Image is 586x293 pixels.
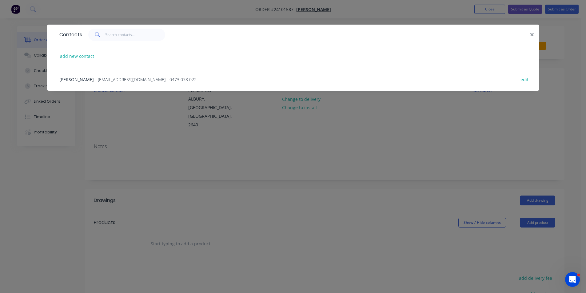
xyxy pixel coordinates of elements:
input: Search contacts... [105,29,165,41]
span: - [EMAIL_ADDRESS][DOMAIN_NAME] - 0473 078 022 [95,77,197,82]
div: Contacts [56,25,82,45]
button: add new contact [57,52,98,60]
span: [PERSON_NAME] [59,77,94,82]
iframe: Intercom live chat [565,272,580,287]
button: edit [517,75,532,83]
